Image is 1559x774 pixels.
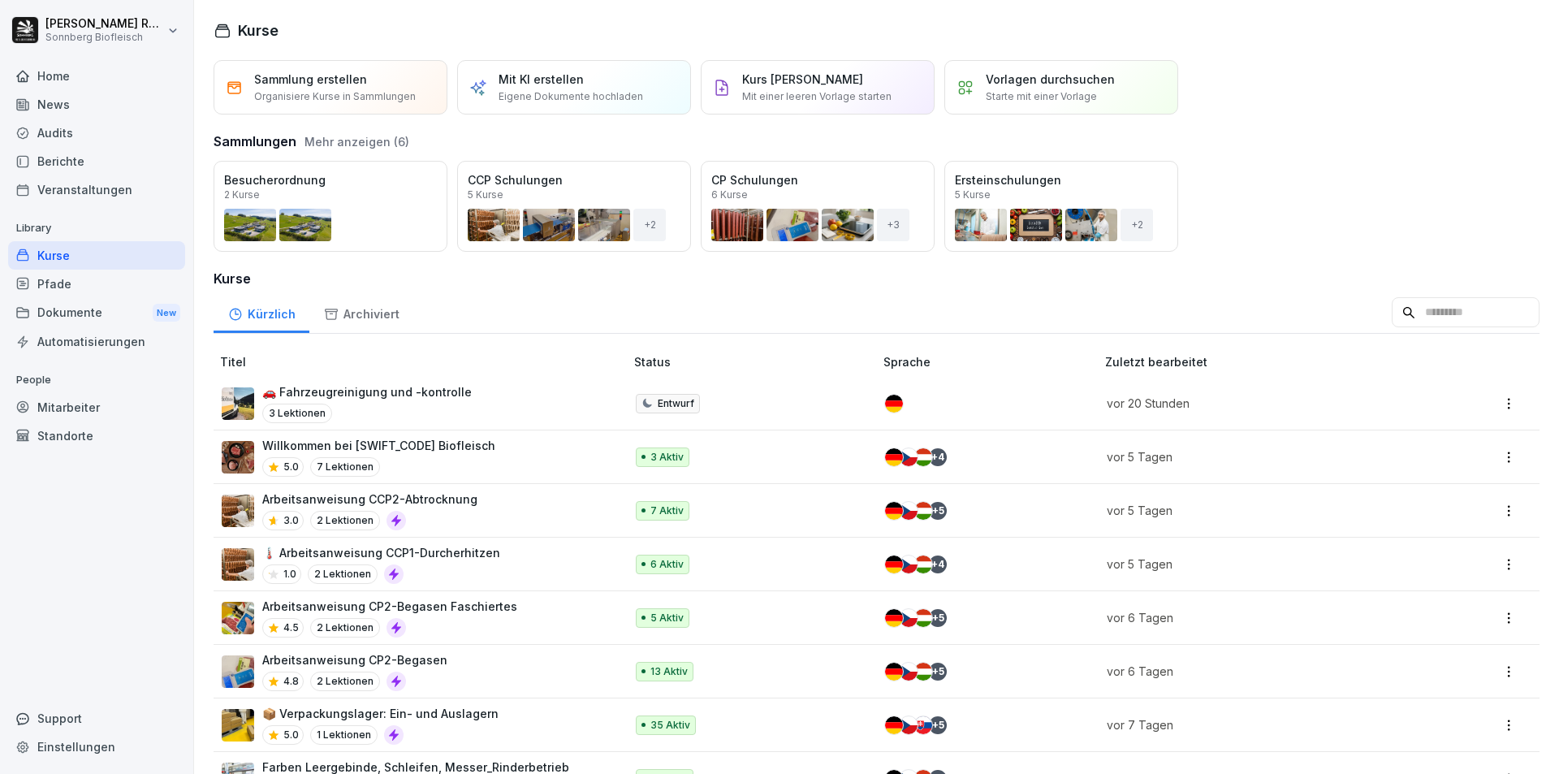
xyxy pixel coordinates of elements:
img: cz.svg [900,556,918,573]
p: 4.5 [283,620,299,635]
p: 5.0 [283,460,299,474]
p: vor 5 Tagen [1107,448,1409,465]
p: Organisiere Kurse in Sammlungen [254,89,416,104]
p: 🚗 Fahrzeugreinigung und -kontrolle [262,383,472,400]
p: Status [634,353,877,370]
p: Vorlagen durchsuchen [986,71,1115,88]
a: Audits [8,119,185,147]
a: News [8,90,185,119]
p: CCP Schulungen [468,171,680,188]
p: Mit KI erstellen [499,71,584,88]
a: Pfade [8,270,185,298]
div: + 2 [633,209,666,241]
p: 3 Aktiv [650,450,684,465]
h3: Kurse [214,269,1540,288]
img: hu.svg [914,609,932,627]
a: Standorte [8,422,185,450]
p: Library [8,215,185,241]
p: Titel [220,353,628,370]
h3: Sammlungen [214,132,296,151]
p: 5.0 [283,728,299,742]
p: Starte mit einer Vorlage [986,89,1097,104]
p: 13 Aktiv [650,664,688,679]
p: Entwurf [658,396,694,411]
p: 3.0 [283,513,299,528]
p: Kurs [PERSON_NAME] [742,71,863,88]
img: g1mf2oopp3hpfy5j4nli41fj.png [222,709,254,742]
p: Eigene Dokumente hochladen [499,89,643,104]
p: 2 Lektionen [310,672,380,691]
p: vor 6 Tagen [1107,663,1409,680]
p: Arbeitsanweisung CP2-Begasen [262,651,447,668]
a: Mitarbeiter [8,393,185,422]
p: 6 Aktiv [650,557,684,572]
p: vor 5 Tagen [1107,502,1409,519]
a: Berichte [8,147,185,175]
p: vor 7 Tagen [1107,716,1409,733]
img: cz.svg [900,609,918,627]
p: Sonnberg Biofleisch [45,32,164,43]
p: 1 Lektionen [310,725,378,745]
div: + 5 [929,716,947,734]
img: de.svg [885,663,903,681]
img: de.svg [885,502,903,520]
p: Arbeitsanweisung CCP2-Abtrocknung [262,491,477,508]
div: Kurse [8,241,185,270]
a: Automatisierungen [8,327,185,356]
p: 7 Lektionen [310,457,380,477]
p: Sprache [883,353,1099,370]
div: Support [8,704,185,733]
p: 5 Kurse [955,190,991,200]
a: Veranstaltungen [8,175,185,204]
div: + 5 [929,663,947,681]
img: hu.svg [914,448,932,466]
div: + 3 [877,209,909,241]
img: fh1uvn449maj2eaxxuiav0c6.png [222,387,254,420]
img: cz.svg [900,716,918,734]
p: 6 Kurse [711,190,748,200]
p: 📦 Verpackungslager: Ein- und Auslagern [262,705,499,722]
p: CP Schulungen [711,171,924,188]
div: + 4 [929,448,947,466]
p: Ersteinschulungen [955,171,1168,188]
img: de.svg [885,609,903,627]
div: Dokumente [8,298,185,328]
p: 5 Kurse [468,190,503,200]
div: New [153,304,180,322]
p: vor 5 Tagen [1107,556,1409,573]
img: hvxepc8g01zu3rjqex5ywi6r.png [222,548,254,581]
div: + 4 [929,556,947,573]
p: 🌡️ Arbeitsanweisung CCP1-Durcherhitzen [262,544,500,561]
p: Sammlung erstellen [254,71,367,88]
img: oenbij6eacdvlc0h8sr4t2f0.png [222,655,254,688]
img: hu.svg [914,502,932,520]
a: Einstellungen [8,733,185,761]
img: de.svg [885,716,903,734]
h1: Kurse [238,19,279,41]
a: Home [8,62,185,90]
img: cz.svg [900,502,918,520]
p: Zuletzt bearbeitet [1105,353,1428,370]
p: People [8,367,185,393]
img: cz.svg [900,448,918,466]
a: CP Schulungen6 Kurse+3 [701,161,935,252]
p: 7 Aktiv [650,504,684,518]
a: Besucherordnung2 Kurse [214,161,447,252]
p: [PERSON_NAME] Rafetseder [45,17,164,31]
a: Kürzlich [214,292,309,333]
p: 1.0 [283,567,296,582]
img: de.svg [885,556,903,573]
p: Arbeitsanweisung CP2-Begasen Faschiertes [262,598,517,615]
img: de.svg [885,448,903,466]
p: 3 Lektionen [262,404,332,423]
div: Archiviert [309,292,413,333]
a: CCP Schulungen5 Kurse+2 [457,161,691,252]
